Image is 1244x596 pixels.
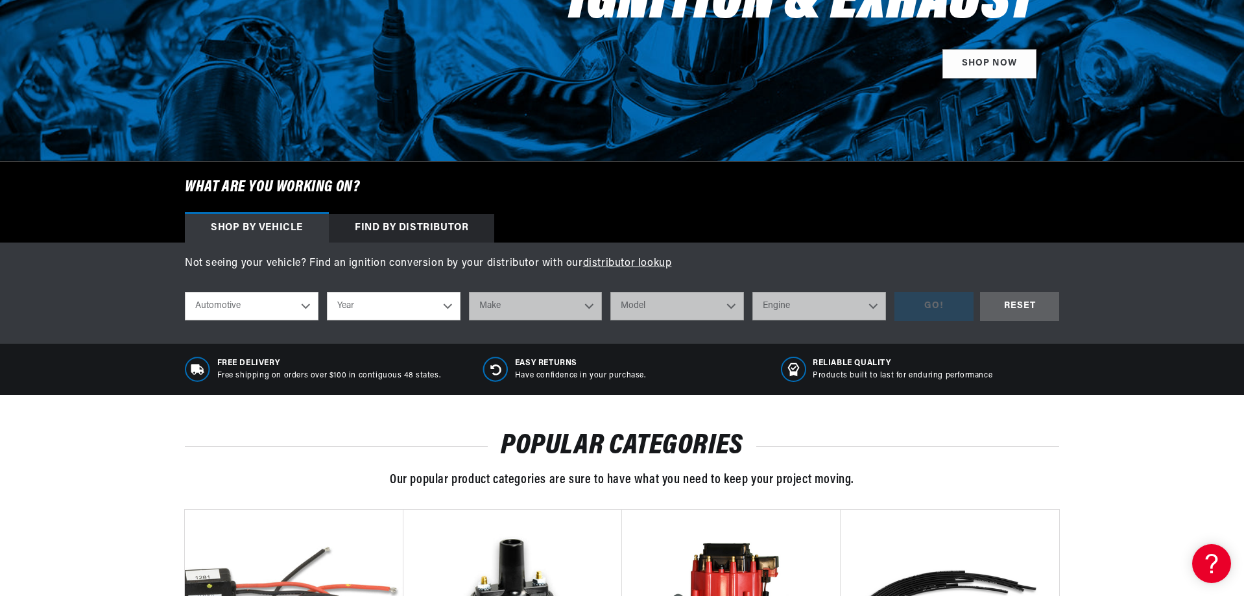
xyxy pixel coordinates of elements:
span: RELIABLE QUALITY [813,358,992,369]
span: Free Delivery [217,358,441,369]
p: Have confidence in your purchase. [515,370,646,381]
select: Make [469,292,603,320]
p: Not seeing your vehicle? Find an ignition conversion by your distributor with our [185,256,1059,272]
h6: What are you working on? [152,161,1092,213]
span: Easy Returns [515,358,646,369]
a: distributor lookup [583,258,672,268]
span: Our popular product categories are sure to have what you need to keep your project moving. [390,473,854,486]
a: SHOP NOW [942,49,1036,78]
select: Ride Type [185,292,318,320]
p: Products built to last for enduring performance [813,370,992,381]
div: Shop by vehicle [185,214,329,243]
select: Engine [752,292,886,320]
div: RESET [980,292,1059,321]
h2: POPULAR CATEGORIES [185,434,1059,459]
select: Model [610,292,744,320]
div: Find by Distributor [329,214,494,243]
select: Year [327,292,461,320]
p: Free shipping on orders over $100 in contiguous 48 states. [217,370,441,381]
